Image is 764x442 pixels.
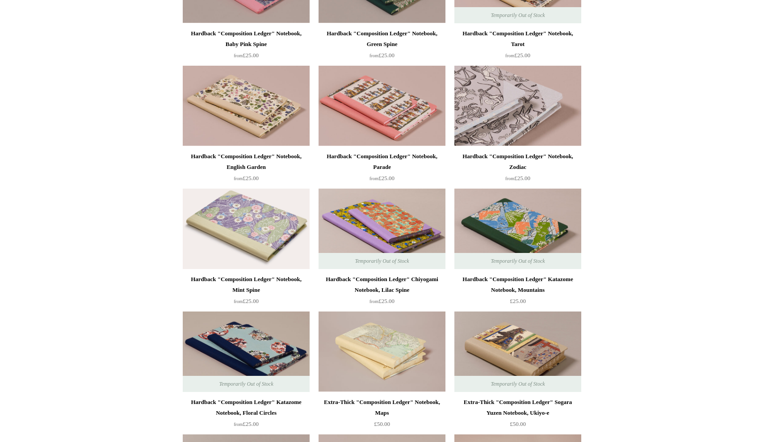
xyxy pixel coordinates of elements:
span: Temporarily Out of Stock [482,376,554,392]
img: Hardback "Composition Ledger" Notebook, English Garden [183,66,310,146]
span: from [369,176,378,181]
span: from [234,53,243,58]
a: Hardback "Composition Ledger" Notebook, Mint Spine from£25.00 [183,274,310,311]
a: Extra-Thick "Composition Ledger" Sogara Yuzen Notebook, Ukiyo-e Extra-Thick "Composition Ledger" ... [454,312,581,392]
a: Hardback "Composition Ledger" Katazome Notebook, Floral Circles from£25.00 [183,397,310,434]
div: Hardback "Composition Ledger" Notebook, Mint Spine [185,274,307,295]
div: Hardback "Composition Ledger" Notebook, Green Spine [321,28,443,50]
div: Hardback "Composition Ledger" Chiyogami Notebook, Lilac Spine [321,274,443,295]
a: Hardback "Composition Ledger" Chiyogami Notebook, Lilac Spine from£25.00 [319,274,445,311]
img: Hardback "Composition Ledger" Notebook, Parade [319,66,445,146]
span: Temporarily Out of Stock [482,7,554,23]
a: Extra-Thick "Composition Ledger" Sogara Yuzen Notebook, Ukiyo-e £50.00 [454,397,581,434]
span: from [369,53,378,58]
span: from [234,176,243,181]
a: Extra-Thick "Composition Ledger" Notebook, Maps £50.00 [319,397,445,434]
span: £50.00 [510,421,526,427]
a: Hardback "Composition Ledger" Katazome Notebook, Floral Circles Hardback "Composition Ledger" Kat... [183,312,310,392]
span: £25.00 [369,175,395,181]
span: £25.00 [234,298,259,304]
span: £25.00 [234,52,259,59]
div: Hardback "Composition Ledger" Notebook, Baby Pink Spine [185,28,307,50]
span: from [505,53,514,58]
span: £25.00 [505,52,530,59]
a: Hardback "Composition Ledger" Notebook, Parade Hardback "Composition Ledger" Notebook, Parade [319,66,445,146]
span: Temporarily Out of Stock [210,376,282,392]
span: £25.00 [510,298,526,304]
a: Hardback "Composition Ledger" Notebook, English Garden Hardback "Composition Ledger" Notebook, En... [183,66,310,146]
span: from [234,422,243,427]
a: Hardback "Composition Ledger" Katazome Notebook, Mountains Hardback "Composition Ledger" Katazome... [454,189,581,269]
img: Extra-Thick "Composition Ledger" Notebook, Maps [319,312,445,392]
img: Hardback "Composition Ledger" Chiyogami Notebook, Lilac Spine [319,189,445,269]
a: Hardback "Composition Ledger" Notebook, Zodiac from£25.00 [454,151,581,188]
a: Hardback "Composition Ledger" Notebook, Baby Pink Spine from£25.00 [183,28,310,65]
div: Extra-Thick "Composition Ledger" Notebook, Maps [321,397,443,418]
span: £25.00 [369,298,395,304]
img: Hardback "Composition Ledger" Katazome Notebook, Floral Circles [183,312,310,392]
div: Hardback "Composition Ledger" Katazome Notebook, Mountains [457,274,579,295]
span: from [234,299,243,304]
img: Extra-Thick "Composition Ledger" Sogara Yuzen Notebook, Ukiyo-e [454,312,581,392]
img: Hardback "Composition Ledger" Notebook, Mint Spine [183,189,310,269]
span: £25.00 [505,175,530,181]
div: Hardback "Composition Ledger" Notebook, English Garden [185,151,307,173]
a: Extra-Thick "Composition Ledger" Notebook, Maps Extra-Thick "Composition Ledger" Notebook, Maps [319,312,445,392]
a: Hardback "Composition Ledger" Notebook, Zodiac Hardback "Composition Ledger" Notebook, Zodiac [454,66,581,146]
span: Temporarily Out of Stock [346,253,418,269]
a: Hardback "Composition Ledger" Katazome Notebook, Mountains £25.00 [454,274,581,311]
div: Hardback "Composition Ledger" Notebook, Tarot [457,28,579,50]
img: Hardback "Composition Ledger" Notebook, Zodiac [454,66,581,146]
div: Hardback "Composition Ledger" Katazome Notebook, Floral Circles [185,397,307,418]
img: Hardback "Composition Ledger" Katazome Notebook, Mountains [454,189,581,269]
div: Extra-Thick "Composition Ledger" Sogara Yuzen Notebook, Ukiyo-e [457,397,579,418]
span: from [505,176,514,181]
div: Hardback "Composition Ledger" Notebook, Zodiac [457,151,579,173]
a: Hardback "Composition Ledger" Notebook, English Garden from£25.00 [183,151,310,188]
span: from [369,299,378,304]
div: Hardback "Composition Ledger" Notebook, Parade [321,151,443,173]
span: £25.00 [369,52,395,59]
span: Temporarily Out of Stock [482,253,554,269]
a: Hardback "Composition Ledger" Notebook, Parade from£25.00 [319,151,445,188]
a: Hardback "Composition Ledger" Notebook, Tarot from£25.00 [454,28,581,65]
a: Hardback "Composition Ledger" Notebook, Green Spine from£25.00 [319,28,445,65]
span: £25.00 [234,421,259,427]
span: £25.00 [234,175,259,181]
a: Hardback "Composition Ledger" Chiyogami Notebook, Lilac Spine Hardback "Composition Ledger" Chiyo... [319,189,445,269]
a: Hardback "Composition Ledger" Notebook, Mint Spine Hardback "Composition Ledger" Notebook, Mint S... [183,189,310,269]
span: £50.00 [374,421,390,427]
